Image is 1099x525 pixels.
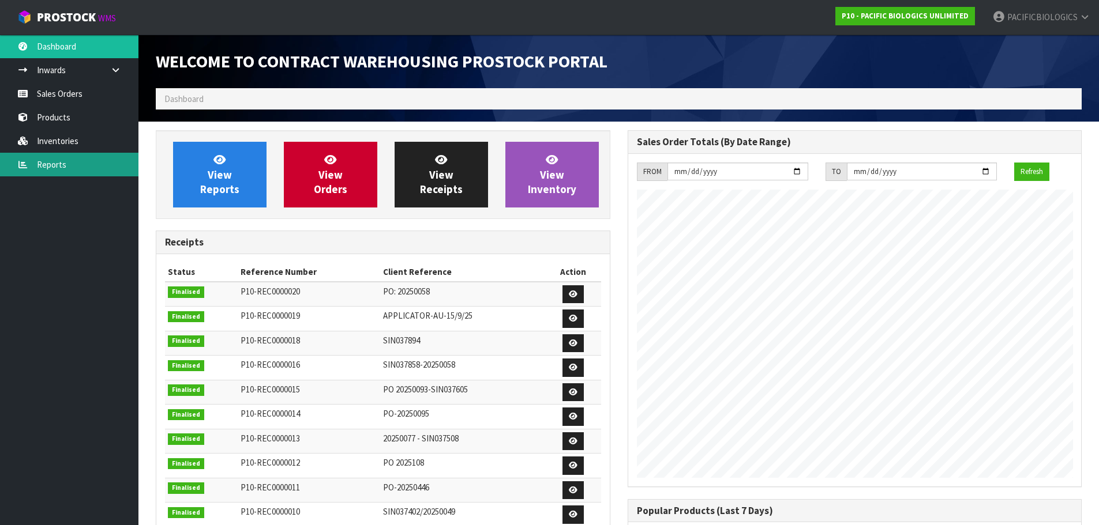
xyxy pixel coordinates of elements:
[241,335,300,346] span: P10-REC0000018
[383,286,430,297] span: PO: 20250058
[37,10,96,25] span: ProStock
[637,137,1073,148] h3: Sales Order Totals (By Date Range)
[168,384,204,396] span: Finalised
[156,50,607,72] span: Welcome to Contract Warehousing ProStock Portal
[17,10,32,24] img: cube-alt.png
[200,153,239,196] span: View Reports
[241,286,300,297] span: P10-REC0000020
[165,237,601,248] h3: Receipts
[165,263,238,281] th: Status
[168,360,204,372] span: Finalised
[637,505,1073,516] h3: Popular Products (Last 7 Days)
[164,93,204,104] span: Dashboard
[314,153,347,196] span: View Orders
[168,286,204,298] span: Finalised
[168,335,204,347] span: Finalised
[98,13,116,24] small: WMS
[168,409,204,421] span: Finalised
[380,263,546,281] th: Client Reference
[383,359,455,370] span: SIN037858-20250058
[383,506,455,517] span: SIN037402/20250049
[241,408,300,419] span: P10-REC0000014
[168,482,204,494] span: Finalised
[383,335,420,346] span: SIN037894
[241,433,300,444] span: P10-REC0000013
[420,153,463,196] span: View Receipts
[383,384,468,395] span: PO 20250093-SIN037605
[168,433,204,445] span: Finalised
[241,359,300,370] span: P10-REC0000016
[546,263,601,281] th: Action
[168,458,204,470] span: Finalised
[284,142,377,207] a: ViewOrders
[383,310,472,321] span: APPLICATOR-AU-15/9/25
[383,433,459,444] span: 20250077 - SIN037508
[395,142,488,207] a: ViewReceipts
[505,142,599,207] a: ViewInventory
[241,506,300,517] span: P10-REC0000010
[637,163,667,181] div: FROM
[241,457,300,468] span: P10-REC0000012
[528,153,576,196] span: View Inventory
[238,263,380,281] th: Reference Number
[383,482,429,493] span: PO-20250446
[826,163,847,181] div: TO
[168,507,204,519] span: Finalised
[241,310,300,321] span: P10-REC0000019
[842,11,969,21] strong: P10 - PACIFIC BIOLOGICS UNLIMITED
[383,457,424,468] span: PO 2025108
[383,408,429,419] span: PO-20250095
[1007,12,1078,22] span: PACIFICBIOLOGICS
[173,142,267,207] a: ViewReports
[241,482,300,493] span: P10-REC0000011
[1014,163,1049,181] button: Refresh
[241,384,300,395] span: P10-REC0000015
[168,311,204,323] span: Finalised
